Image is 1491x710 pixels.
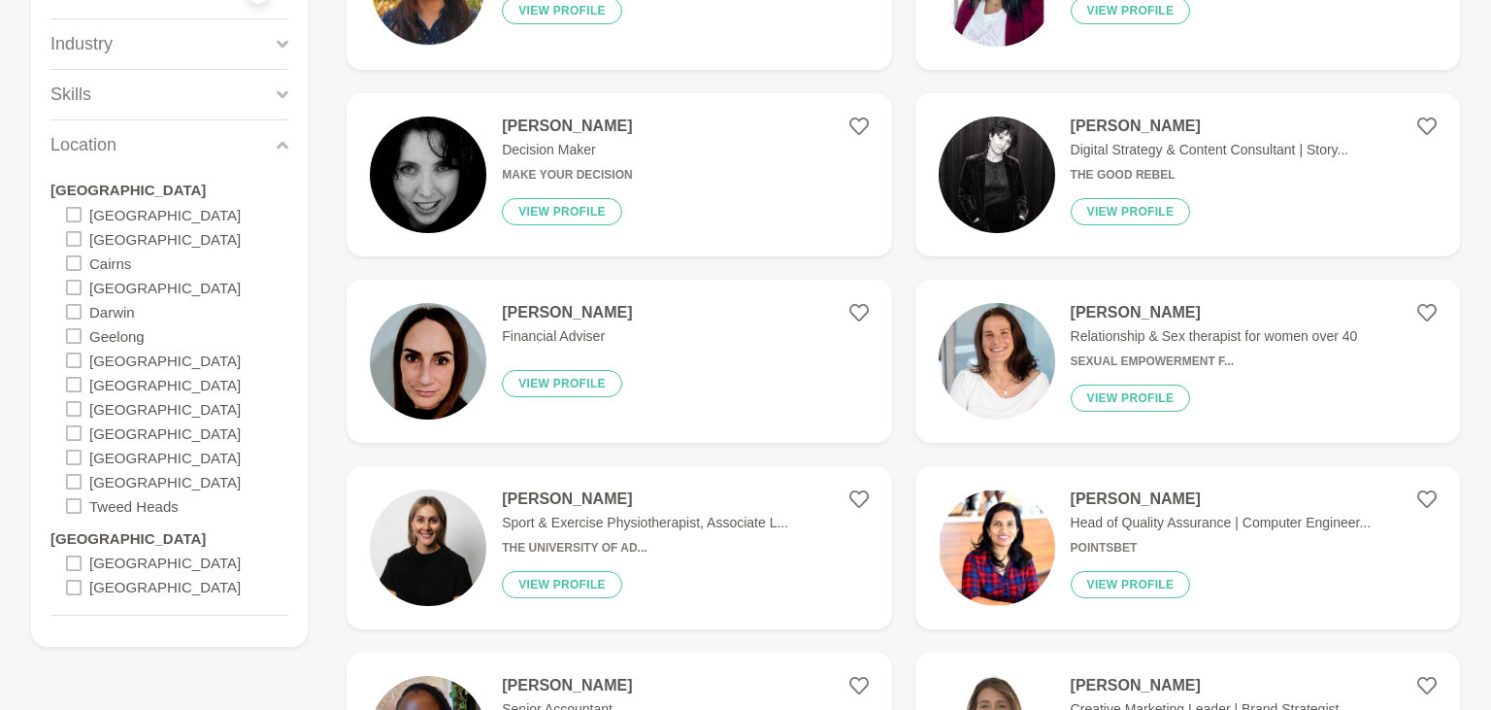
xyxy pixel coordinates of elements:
[1071,168,1349,183] h6: The Good Rebel
[939,303,1055,420] img: d6e4e6fb47c6b0833f5b2b80120bcf2f287bc3aa-2570x2447.jpg
[1071,676,1354,695] h4: [PERSON_NAME]
[502,541,788,556] h6: The University of Ad...
[89,469,241,493] label: [GEOGRAPHIC_DATA]
[502,370,622,397] button: View profile
[915,280,1460,443] a: [PERSON_NAME]Relationship & Sex therapist for women over 40Sexual Empowerment f...View profile
[1071,355,1358,369] h6: Sexual Empowerment f...
[502,676,632,695] h4: [PERSON_NAME]
[89,348,241,372] label: [GEOGRAPHIC_DATA]
[370,117,486,233] img: 443bca476f7facefe296c2c6ab68eb81e300ea47-400x400.jpg
[939,117,1055,233] img: 1044fa7e6122d2a8171cf257dcb819e56f039831-1170x656.jpg
[89,372,241,396] label: [GEOGRAPHIC_DATA]
[1071,140,1349,160] p: Digital Strategy & Content Consultant | Story...
[1071,571,1191,598] button: View profile
[502,168,632,183] h6: Make Your Decision
[50,132,116,158] p: Location
[502,513,788,533] p: Sport & Exercise Physiotherapist, Associate L...
[1071,303,1358,322] h4: [PERSON_NAME]
[89,251,131,275] label: Cairns
[89,323,145,348] label: Geelong
[89,202,241,226] label: [GEOGRAPHIC_DATA]
[502,490,788,509] h4: [PERSON_NAME]
[915,466,1460,629] a: [PERSON_NAME]Head of Quality Assurance | Computer Engineer...PointsBetView profile
[1071,513,1371,533] p: Head of Quality Assurance | Computer Engineer...
[50,178,206,202] label: [GEOGRAPHIC_DATA]
[89,226,241,251] label: [GEOGRAPHIC_DATA]
[50,525,206,550] label: [GEOGRAPHIC_DATA]
[347,466,891,629] a: [PERSON_NAME]Sport & Exercise Physiotherapist, Associate L...The University of Ad...View profile
[1071,541,1371,556] h6: PointsBet
[370,303,486,420] img: 2462cd17f0db61ae0eaf7f297afa55aeb6b07152-1255x1348.jpg
[89,445,241,469] label: [GEOGRAPHIC_DATA]
[1071,490,1371,509] h4: [PERSON_NAME]
[89,299,135,323] label: Darwin
[89,493,179,518] label: Tweed Heads
[50,82,91,108] p: Skills
[89,275,241,299] label: [GEOGRAPHIC_DATA]
[89,575,241,599] label: [GEOGRAPHIC_DATA]
[347,280,891,443] a: [PERSON_NAME]Financial AdviserView profile
[89,396,241,421] label: [GEOGRAPHIC_DATA]
[502,140,632,160] p: Decision Maker
[370,490,486,606] img: 523c368aa158c4209afe732df04685bb05a795a5-1125x1128.jpg
[502,198,622,225] button: View profile
[89,421,241,445] label: [GEOGRAPHIC_DATA]
[1071,326,1358,347] p: Relationship & Sex therapist for women over 40
[1071,117,1349,136] h4: [PERSON_NAME]
[502,326,632,347] p: Financial Adviser
[1071,198,1191,225] button: View profile
[1071,385,1191,412] button: View profile
[502,571,622,598] button: View profile
[347,93,891,256] a: [PERSON_NAME]Decision MakerMake Your DecisionView profile
[502,117,632,136] h4: [PERSON_NAME]
[89,551,241,575] label: [GEOGRAPHIC_DATA]
[939,490,1055,606] img: 59f335efb65c6b3f8f0c6c54719329a70c1332df-242x243.png
[50,31,113,57] p: Industry
[915,93,1460,256] a: [PERSON_NAME]Digital Strategy & Content Consultant | Story...The Good RebelView profile
[502,303,632,322] h4: [PERSON_NAME]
